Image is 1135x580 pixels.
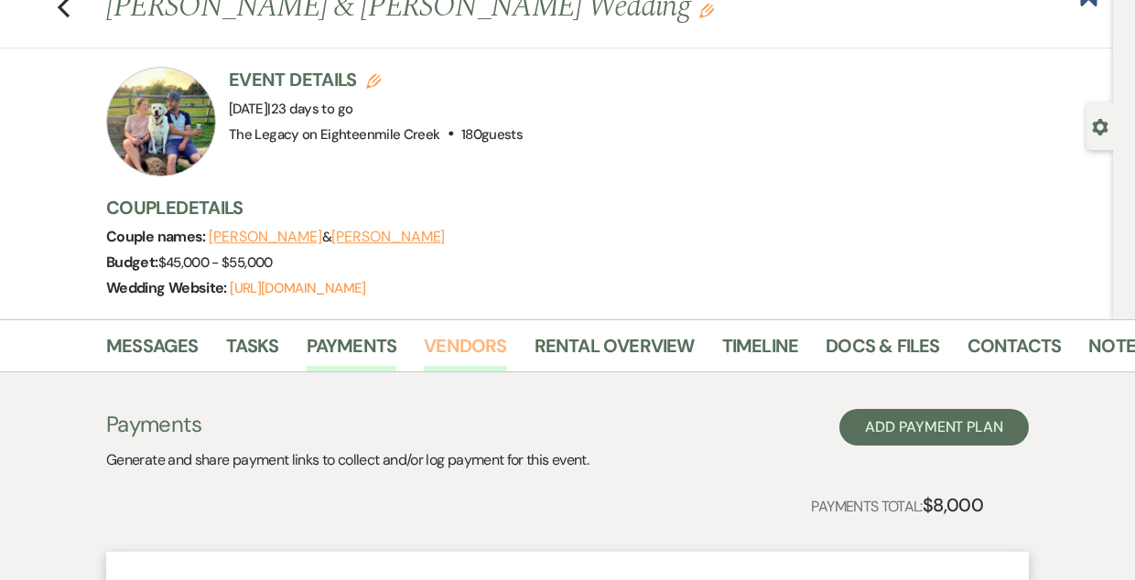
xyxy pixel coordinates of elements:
strong: $8,000 [923,493,983,517]
p: Payments Total: [811,490,983,520]
a: Rental Overview [535,331,695,371]
span: Wedding Website: [106,278,230,297]
a: Docs & Files [826,331,939,371]
span: 23 days to go [271,100,353,118]
button: Edit [699,2,714,18]
span: 180 guests [461,125,523,144]
button: [PERSON_NAME] [209,230,322,244]
h3: Couple Details [106,195,1095,220]
a: Contacts [967,331,1062,371]
span: The Legacy on Eighteenmile Creek [229,125,440,144]
span: [DATE] [229,100,352,118]
span: Budget: [106,252,158,272]
h3: Event Details [229,67,523,92]
button: [PERSON_NAME] [331,230,445,244]
a: Vendors [424,331,506,371]
span: | [267,100,352,118]
a: [URL][DOMAIN_NAME] [230,279,365,297]
button: Add Payment Plan [839,409,1029,446]
a: Payments [307,331,397,371]
button: Open lead details [1092,117,1108,134]
span: & [209,228,445,246]
a: Messages [106,331,199,371]
span: Couple names: [106,227,209,246]
p: Generate and share payment links to collect and/or log payment for this event. [106,448,589,472]
a: Timeline [722,331,799,371]
a: Tasks [226,331,279,371]
h3: Payments [106,409,589,440]
span: $45,000 - $55,000 [158,253,273,272]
